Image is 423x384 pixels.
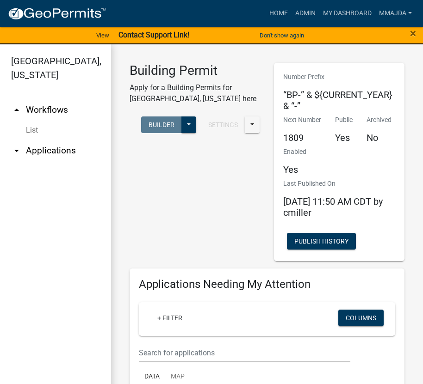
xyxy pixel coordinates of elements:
[11,104,22,116] i: arrow_drop_up
[201,116,245,133] button: Settings
[11,145,22,156] i: arrow_drop_down
[139,278,395,291] h4: Applications Needing My Attention
[283,115,321,125] p: Next Number
[292,5,319,22] a: Admin
[118,30,189,39] strong: Contact Support Link!
[93,28,113,43] a: View
[283,147,306,157] p: Enabled
[367,132,392,143] h5: No
[283,72,395,82] p: Number Prefix
[283,179,395,189] p: Last Published On
[335,132,353,143] h5: Yes
[150,310,190,326] a: + Filter
[283,164,306,175] h5: Yes
[283,132,321,143] h5: 1809
[141,116,182,133] button: Builder
[335,115,353,125] p: Public
[139,343,350,362] input: Search for applications
[287,233,356,250] button: Publish History
[410,27,416,40] span: ×
[367,115,392,125] p: Archived
[256,28,308,43] button: Don't show again
[283,196,383,218] span: [DATE] 11:50 AM CDT by cmiller
[410,28,416,39] button: Close
[266,5,292,22] a: Home
[319,5,375,22] a: My Dashboard
[338,310,384,326] button: Columns
[283,89,395,111] h5: “BP-” & ${CURRENT_YEAR} & “-”
[375,5,416,22] a: mmajda
[287,238,356,245] wm-modal-confirm: Workflow Publish History
[130,82,260,104] p: Apply for a Building Permits for [GEOGRAPHIC_DATA], [US_STATE] here
[130,63,260,79] h3: Building Permit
